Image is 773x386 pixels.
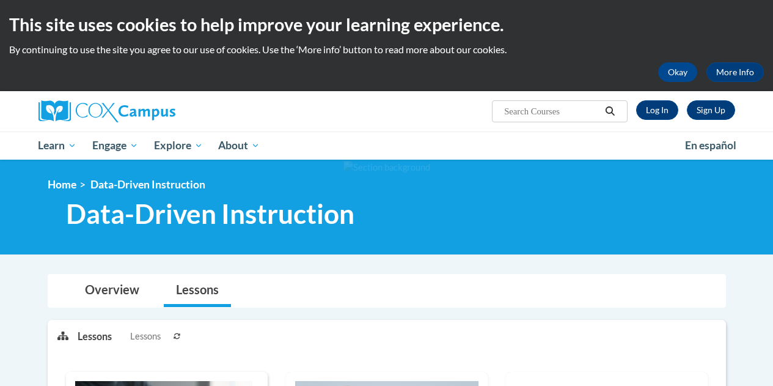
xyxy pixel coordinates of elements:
[601,104,619,119] button: Search
[210,132,268,160] a: About
[92,138,138,153] span: Engage
[29,132,744,160] div: Main menu
[73,275,152,307] a: Overview
[66,198,354,230] span: Data-Driven Instruction
[658,62,697,82] button: Okay
[503,104,601,119] input: Search Courses
[343,161,430,174] img: Section background
[677,133,744,158] a: En español
[164,275,231,307] a: Lessons
[146,132,211,160] a: Explore
[84,132,146,160] a: Engage
[78,330,112,343] p: Lessons
[31,132,85,160] a: Learn
[636,100,678,120] a: Log In
[130,330,161,343] span: Lessons
[38,100,175,122] img: Cox Campus
[38,138,76,153] span: Learn
[685,139,736,152] span: En español
[90,178,205,191] span: Data-Driven Instruction
[38,100,258,122] a: Cox Campus
[9,12,764,37] h2: This site uses cookies to help improve your learning experience.
[9,43,764,56] p: By continuing to use the site you agree to our use of cookies. Use the ‘More info’ button to read...
[154,138,203,153] span: Explore
[706,62,764,82] a: More Info
[218,138,260,153] span: About
[48,178,76,191] a: Home
[687,100,735,120] a: Register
